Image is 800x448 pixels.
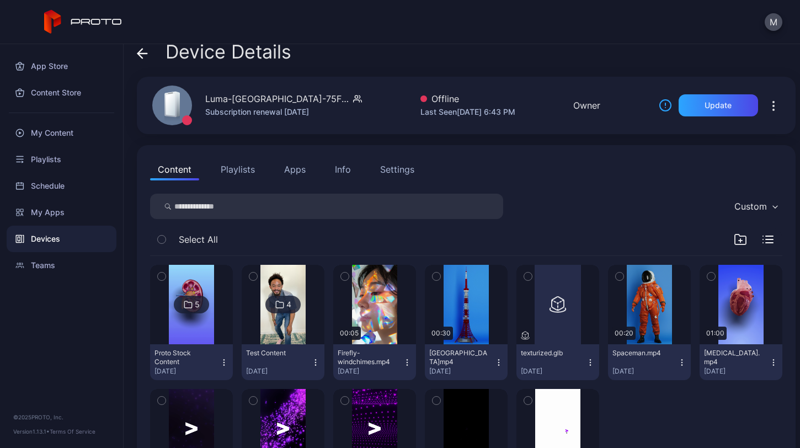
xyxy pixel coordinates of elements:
[7,53,116,79] a: App Store
[608,344,691,380] button: Spaceman.mp4[DATE]
[700,344,782,380] button: [MEDICAL_DATA].mp4[DATE]
[7,120,116,146] a: My Content
[705,101,732,110] div: Update
[516,344,599,380] button: texturized.glb[DATE]
[166,41,291,62] span: Device Details
[205,105,362,119] div: Subscription renewal [DATE]
[765,13,782,31] button: M
[729,194,782,219] button: Custom
[612,349,673,358] div: Spaceman.mp4
[7,199,116,226] a: My Apps
[573,99,600,112] div: Owner
[420,92,515,105] div: Offline
[612,367,678,376] div: [DATE]
[179,233,218,246] span: Select All
[734,201,767,212] div: Custom
[704,367,769,376] div: [DATE]
[276,158,313,180] button: Apps
[420,105,515,119] div: Last Seen [DATE] 6:43 PM
[338,349,398,366] div: Firefly-windchimes.mp4
[7,146,116,173] a: Playlists
[372,158,422,180] button: Settings
[154,367,220,376] div: [DATE]
[338,367,403,376] div: [DATE]
[7,173,116,199] a: Schedule
[335,163,351,176] div: Info
[205,92,349,105] div: Luma-[GEOGRAPHIC_DATA]-75Fifth-11th Floor.CIC
[13,428,50,435] span: Version 1.13.1 •
[704,349,765,366] div: Human Heart.mp4
[380,163,414,176] div: Settings
[150,344,233,380] button: Proto Stock Content[DATE]
[195,300,200,310] div: 5
[7,79,116,106] a: Content Store
[7,226,116,252] a: Devices
[50,428,95,435] a: Terms Of Service
[13,413,110,422] div: © 2025 PROTO, Inc.
[213,158,263,180] button: Playlists
[679,94,758,116] button: Update
[429,367,494,376] div: [DATE]
[286,300,291,310] div: 4
[521,349,582,358] div: texturized.glb
[425,344,508,380] button: [GEOGRAPHIC_DATA]mp4[DATE]
[333,344,416,380] button: Firefly-windchimes.mp4[DATE]
[521,367,586,376] div: [DATE]
[7,252,116,279] a: Teams
[246,349,307,358] div: Test Content
[246,367,311,376] div: [DATE]
[154,349,215,366] div: Proto Stock Content
[429,349,490,366] div: Tokyo Tower.mp4
[242,344,324,380] button: Test Content[DATE]
[150,158,199,180] button: Content
[327,158,359,180] button: Info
